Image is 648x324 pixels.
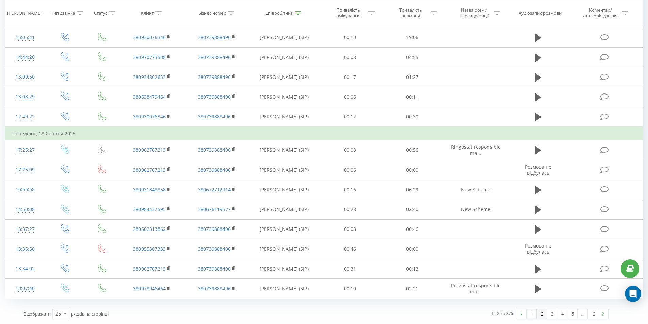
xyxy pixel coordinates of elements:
[519,10,562,16] div: Аудіозапис розмови
[319,200,381,219] td: 00:28
[133,147,166,153] a: 380962767213
[491,310,513,317] div: 1 - 25 з 276
[381,67,444,87] td: 01:27
[12,90,38,103] div: 13:08:29
[198,186,231,193] a: 380672712914
[547,309,557,319] a: 3
[319,239,381,259] td: 00:46
[265,10,293,16] div: Співробітник
[12,31,38,44] div: 15:05:41
[381,180,444,200] td: 06:29
[198,74,231,80] a: 380739888496
[12,163,38,176] div: 17:25:09
[249,107,319,127] td: [PERSON_NAME] (SIP)
[381,239,444,259] td: 00:00
[319,180,381,200] td: 00:16
[567,309,578,319] a: 5
[557,309,567,319] a: 4
[381,259,444,279] td: 00:13
[249,180,319,200] td: [PERSON_NAME] (SIP)
[249,219,319,239] td: [PERSON_NAME] (SIP)
[12,203,38,216] div: 14:50:08
[198,167,231,173] a: 380739888496
[133,266,166,272] a: 380962767213
[249,48,319,67] td: [PERSON_NAME] (SIP)
[12,70,38,84] div: 13:09:50
[198,113,231,120] a: 380739888496
[249,87,319,107] td: [PERSON_NAME] (SIP)
[249,279,319,299] td: [PERSON_NAME] (SIP)
[330,7,367,19] div: Тривалість очікування
[381,140,444,160] td: 00:56
[12,242,38,256] div: 13:35:50
[249,140,319,160] td: [PERSON_NAME] (SIP)
[249,160,319,180] td: [PERSON_NAME] (SIP)
[249,200,319,219] td: [PERSON_NAME] (SIP)
[198,245,231,252] a: 380739888496
[381,200,444,219] td: 02:40
[141,10,154,16] div: Клієнт
[198,54,231,61] a: 380739888496
[249,28,319,47] td: [PERSON_NAME] (SIP)
[23,311,51,317] span: Відображати
[133,206,166,212] a: 380984437595
[133,226,166,232] a: 380502313862
[249,259,319,279] td: [PERSON_NAME] (SIP)
[133,245,166,252] a: 380955307333
[319,279,381,299] td: 00:10
[133,34,166,40] a: 380930076346
[381,87,444,107] td: 00:11
[456,7,492,19] div: Назва схеми переадресації
[381,160,444,180] td: 00:00
[198,34,231,40] a: 380739888496
[319,219,381,239] td: 00:08
[94,10,107,16] div: Статус
[381,48,444,67] td: 04:55
[525,242,551,255] span: Розмова не відбулась
[133,186,166,193] a: 380931848858
[12,262,38,275] div: 13:34:02
[319,107,381,127] td: 00:12
[71,311,109,317] span: рядків на сторінці
[12,223,38,236] div: 13:37:27
[451,143,501,156] span: Ringostat responsible ma...
[319,48,381,67] td: 00:08
[588,309,598,319] a: 12
[319,87,381,107] td: 00:06
[381,279,444,299] td: 02:21
[133,54,166,61] a: 380970773538
[198,147,231,153] a: 380739888496
[319,140,381,160] td: 00:08
[12,51,38,64] div: 14:44:20
[198,266,231,272] a: 380739888496
[393,7,429,19] div: Тривалість розмови
[133,285,166,292] a: 380978946464
[443,200,508,219] td: New Scheme
[625,286,641,302] div: Open Intercom Messenger
[12,183,38,196] div: 16:55:58
[319,160,381,180] td: 00:06
[133,93,166,100] a: 380638479464
[7,10,41,16] div: [PERSON_NAME]
[5,127,643,140] td: Понеділок, 18 Серпня 2025
[198,93,231,100] a: 380739888496
[319,67,381,87] td: 00:17
[133,113,166,120] a: 380930076346
[381,219,444,239] td: 00:46
[443,180,508,200] td: New Scheme
[55,310,61,317] div: 25
[133,167,166,173] a: 380962767213
[198,10,226,16] div: Бізнес номер
[581,7,620,19] div: Коментар/категорія дзвінка
[133,74,166,80] a: 380934862633
[198,226,231,232] a: 380739888496
[319,259,381,279] td: 00:31
[198,285,231,292] a: 380739888496
[578,309,588,319] div: …
[525,164,551,176] span: Розмова не відбулась
[51,10,75,16] div: Тип дзвінка
[249,239,319,259] td: [PERSON_NAME] (SIP)
[537,309,547,319] a: 2
[198,206,231,212] a: 380676119577
[249,67,319,87] td: [PERSON_NAME] (SIP)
